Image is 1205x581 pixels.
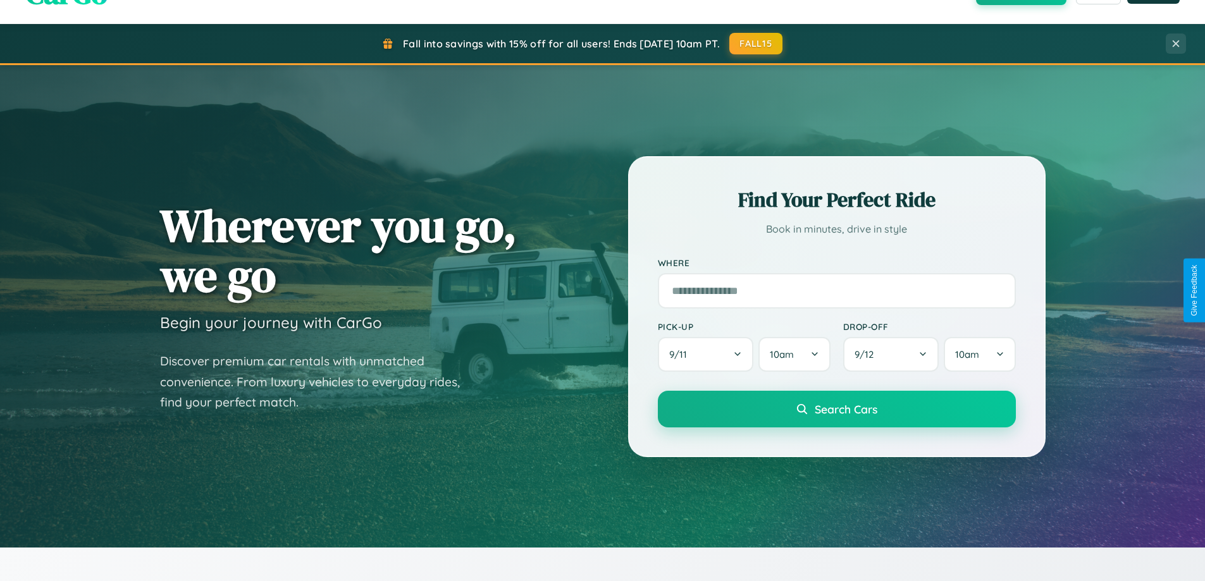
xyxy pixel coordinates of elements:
h2: Find Your Perfect Ride [658,186,1016,214]
span: 10am [955,348,979,360]
span: 10am [770,348,794,360]
button: Search Cars [658,391,1016,427]
span: Fall into savings with 15% off for all users! Ends [DATE] 10am PT. [403,37,720,50]
p: Discover premium car rentals with unmatched convenience. From luxury vehicles to everyday rides, ... [160,351,476,413]
p: Book in minutes, drive in style [658,220,1016,238]
span: Search Cars [815,402,877,416]
button: 9/12 [843,337,939,372]
label: Where [658,257,1016,268]
span: 9 / 11 [669,348,693,360]
button: 10am [944,337,1015,372]
button: 10am [758,337,830,372]
label: Pick-up [658,321,831,332]
h3: Begin your journey with CarGo [160,313,382,332]
div: Give Feedback [1190,265,1199,316]
label: Drop-off [843,321,1016,332]
button: FALL15 [729,33,782,54]
h1: Wherever you go, we go [160,200,517,300]
span: 9 / 12 [855,348,880,360]
button: 9/11 [658,337,754,372]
